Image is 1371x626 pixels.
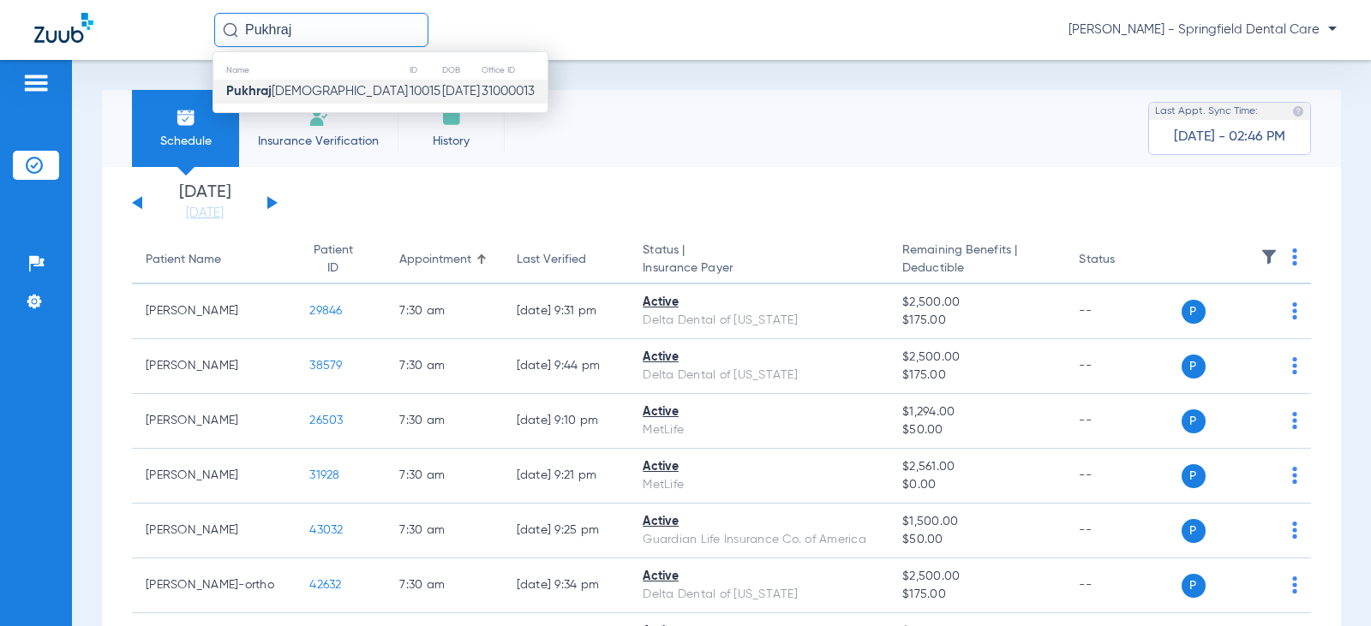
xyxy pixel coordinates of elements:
img: filter.svg [1260,248,1278,265]
span: Last Appt. Sync Time: [1155,103,1258,120]
th: Office ID [481,61,548,80]
div: MetLife [643,476,875,494]
span: Deductible [902,259,1051,277]
div: Active [643,349,875,367]
span: P [1182,409,1206,433]
td: [DATE] 9:10 PM [503,394,630,449]
div: Patient ID [309,241,372,277]
td: [DATE] 9:44 PM [503,339,630,394]
span: $2,500.00 [902,349,1051,367]
td: -- [1065,558,1181,613]
div: Patient Name [146,251,282,269]
span: $2,561.00 [902,458,1051,476]
div: Patient ID [309,241,356,277]
span: $2,500.00 [902,294,1051,312]
div: Last Verified [517,251,586,269]
div: Patient Name [146,251,221,269]
span: P [1182,519,1206,543]
span: $1,294.00 [902,403,1051,421]
td: 7:30 AM [386,339,502,394]
div: Active [643,458,875,476]
td: [PERSON_NAME] [132,394,296,449]
span: $0.00 [902,476,1051,494]
td: 7:30 AM [386,394,502,449]
th: DOB [441,61,481,80]
div: Last Verified [517,251,616,269]
img: Search Icon [223,22,238,38]
td: [DATE] 9:21 PM [503,449,630,504]
td: 7:30 AM [386,504,502,558]
span: [DATE] - 02:46 PM [1174,128,1285,146]
input: Search for patients [214,13,428,47]
img: group-dot-blue.svg [1292,522,1297,539]
span: 26503 [309,414,343,426]
span: [PERSON_NAME] - Springfield Dental Care [1069,21,1337,39]
span: $175.00 [902,367,1051,385]
img: group-dot-blue.svg [1292,412,1297,429]
td: [DATE] [441,80,481,104]
img: group-dot-blue.svg [1292,248,1297,265]
th: ID [409,61,441,80]
a: [DATE] [153,205,256,222]
img: group-dot-blue.svg [1292,576,1297,593]
img: group-dot-blue.svg [1292,357,1297,374]
img: History [441,107,462,128]
span: $1,500.00 [902,513,1051,531]
span: 43032 [309,524,343,536]
div: Active [643,403,875,421]
td: 7:30 AM [386,558,502,613]
img: Zuub Logo [34,13,93,43]
td: -- [1065,284,1181,339]
img: Manual Insurance Verification [308,107,329,128]
div: Guardian Life Insurance Co. of America [643,531,875,549]
div: Active [643,568,875,586]
th: Status | [629,236,889,284]
div: MetLife [643,421,875,439]
td: -- [1065,339,1181,394]
td: -- [1065,394,1181,449]
td: -- [1065,504,1181,558]
img: hamburger-icon [22,73,50,93]
td: [DATE] 9:25 PM [503,504,630,558]
span: $175.00 [902,586,1051,604]
span: History [410,133,492,150]
td: 7:30 AM [386,284,502,339]
strong: Pukhraj [226,85,272,98]
span: 42632 [309,579,341,591]
span: Insurance Verification [252,133,385,150]
li: [DATE] [153,184,256,222]
div: Appointment [399,251,488,269]
th: Remaining Benefits | [889,236,1065,284]
td: [DATE] 9:31 PM [503,284,630,339]
span: P [1182,355,1206,379]
td: 10015 [409,80,441,104]
td: [PERSON_NAME] [132,449,296,504]
td: [PERSON_NAME] [132,504,296,558]
span: P [1182,464,1206,488]
div: Appointment [399,251,471,269]
span: $2,500.00 [902,568,1051,586]
span: Insurance Payer [643,259,875,277]
span: P [1182,574,1206,598]
img: last sync help info [1292,105,1304,117]
td: -- [1065,449,1181,504]
td: [PERSON_NAME]-ortho [132,558,296,613]
span: $50.00 [902,421,1051,439]
div: Active [643,294,875,312]
span: 29846 [309,305,342,317]
span: 38579 [309,360,342,372]
span: 31928 [309,469,339,481]
span: $175.00 [902,312,1051,330]
td: 7:30 AM [386,449,502,504]
div: Delta Dental of [US_STATE] [643,367,875,385]
div: Delta Dental of [US_STATE] [643,312,875,330]
span: P [1182,300,1206,324]
td: [DATE] 9:34 PM [503,558,630,613]
td: [PERSON_NAME] [132,284,296,339]
td: 31000013 [481,80,548,104]
img: Schedule [176,107,196,128]
td: [PERSON_NAME] [132,339,296,394]
img: group-dot-blue.svg [1292,302,1297,319]
div: Delta Dental of [US_STATE] [643,586,875,604]
th: Status [1065,236,1181,284]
